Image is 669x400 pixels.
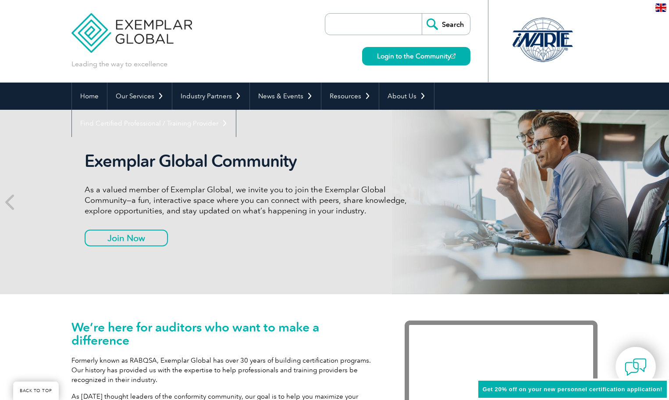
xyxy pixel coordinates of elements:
[85,230,168,246] a: Join Now
[107,83,172,110] a: Our Services
[362,47,470,65] a: Login to the Community
[85,151,413,171] h2: Exemplar Global Community
[655,4,666,12] img: en
[172,83,249,110] a: Industry Partners
[85,184,413,216] p: As a valued member of Exemplar Global, we invite you to join the Exemplar Global Community—a fun,...
[72,110,236,137] a: Find Certified Professional / Training Provider
[625,356,647,378] img: contact-chat.png
[71,356,378,385] p: Formerly known as RABQSA, Exemplar Global has over 30 years of building certification programs. O...
[321,83,379,110] a: Resources
[71,321,378,347] h1: We’re here for auditors who want to make a difference
[72,83,107,110] a: Home
[451,54,455,58] img: open_square.png
[422,14,470,35] input: Search
[71,59,167,69] p: Leading the way to excellence
[379,83,434,110] a: About Us
[483,386,662,393] span: Get 20% off on your new personnel certification application!
[250,83,321,110] a: News & Events
[13,382,59,400] a: BACK TO TOP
